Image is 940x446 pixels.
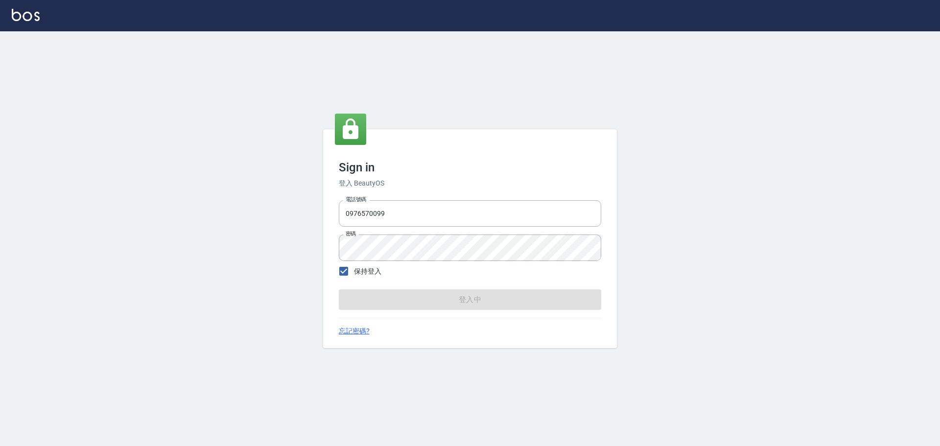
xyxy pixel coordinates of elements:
h3: Sign in [339,161,601,174]
label: 電話號碼 [346,196,366,203]
h6: 登入 BeautyOS [339,178,601,188]
a: 忘記密碼? [339,326,370,336]
label: 密碼 [346,230,356,237]
img: Logo [12,9,40,21]
span: 保持登入 [354,266,381,277]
